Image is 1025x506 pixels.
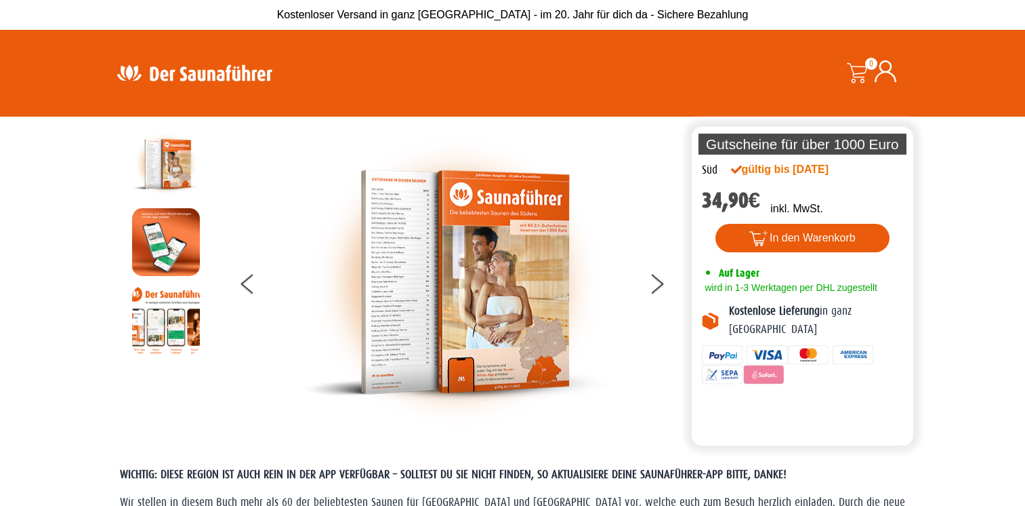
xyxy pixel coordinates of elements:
button: In den Warenkorb [715,224,890,252]
p: in ganz [GEOGRAPHIC_DATA] [729,303,904,338]
span: WICHTIG: DIESE REGION IST AUCH REIN IN DER APP VERFÜGBAR – SOLLTEST DU SIE NICHT FINDEN, SO AKTUA... [120,468,787,481]
span: Kostenloser Versand in ganz [GEOGRAPHIC_DATA] - im 20. Jahr für dich da - Sichere Bezahlung [277,9,749,20]
img: der-saunafuehrer-2025-sued [132,130,200,198]
span: 0 [865,58,877,70]
p: inkl. MwSt. [770,201,822,217]
img: der-saunafuehrer-2025-sued [304,130,609,434]
span: wird in 1-3 Werktagen per DHL zugestellt [702,282,877,293]
bdi: 34,90 [702,188,761,213]
p: Gutscheine für über 1000 Euro [698,134,907,155]
span: € [749,188,761,213]
div: Süd [702,161,717,179]
span: Auf Lager [719,267,759,279]
img: MOCKUP-iPhone_regional [132,208,200,276]
div: gültig bis [DATE] [731,161,858,178]
img: Anleitung7tn [132,286,200,354]
b: Kostenlose Lieferung [729,305,820,317]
